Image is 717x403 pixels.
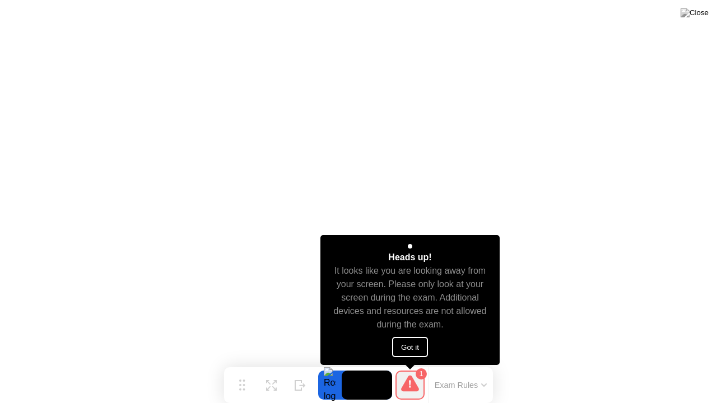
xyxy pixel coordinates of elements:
div: It looks like you are looking away from your screen. Please only look at your screen during the e... [330,264,490,331]
img: Close [681,8,709,17]
div: Heads up! [388,251,431,264]
div: 1 [416,368,427,379]
button: Got it [392,337,428,357]
button: Exam Rules [431,380,491,390]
